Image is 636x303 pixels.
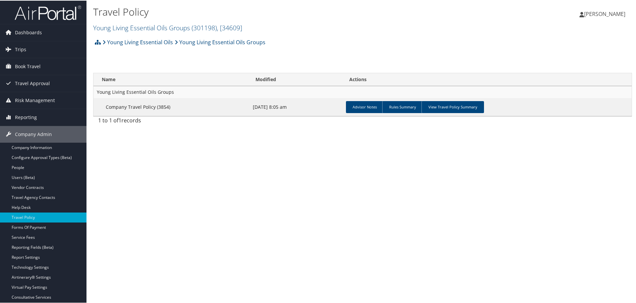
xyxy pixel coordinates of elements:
a: Advisor Notes [346,100,384,112]
span: Travel Approval [15,75,50,91]
span: Dashboards [15,24,42,40]
a: Rules Summary [382,100,423,112]
div: 1 to 1 of records [98,116,223,127]
img: airportal-logo.png [15,4,81,20]
span: Company Admin [15,125,52,142]
a: Young Living Essential Oils Groups [93,23,242,32]
span: Book Travel [15,58,41,74]
a: [PERSON_NAME] [579,3,632,23]
th: Actions [343,73,632,85]
th: Modified: activate to sort column ascending [249,73,344,85]
span: Trips [15,41,26,57]
td: Company Travel Policy (3854) [93,97,249,115]
a: View Travel Policy Summary [421,100,484,112]
span: 1 [118,116,121,123]
span: Risk Management [15,91,55,108]
span: , [ 34609 ] [217,23,242,32]
td: Young Living Essential Oils Groups [93,85,632,97]
th: Name: activate to sort column ascending [93,73,249,85]
span: ( 301198 ) [192,23,217,32]
span: Reporting [15,108,37,125]
td: [DATE] 8:05 am [249,97,344,115]
h1: Travel Policy [93,4,452,18]
a: Young Living Essential Oils Groups [175,35,265,48]
a: Young Living Essential Oils [102,35,173,48]
span: [PERSON_NAME] [584,10,625,17]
